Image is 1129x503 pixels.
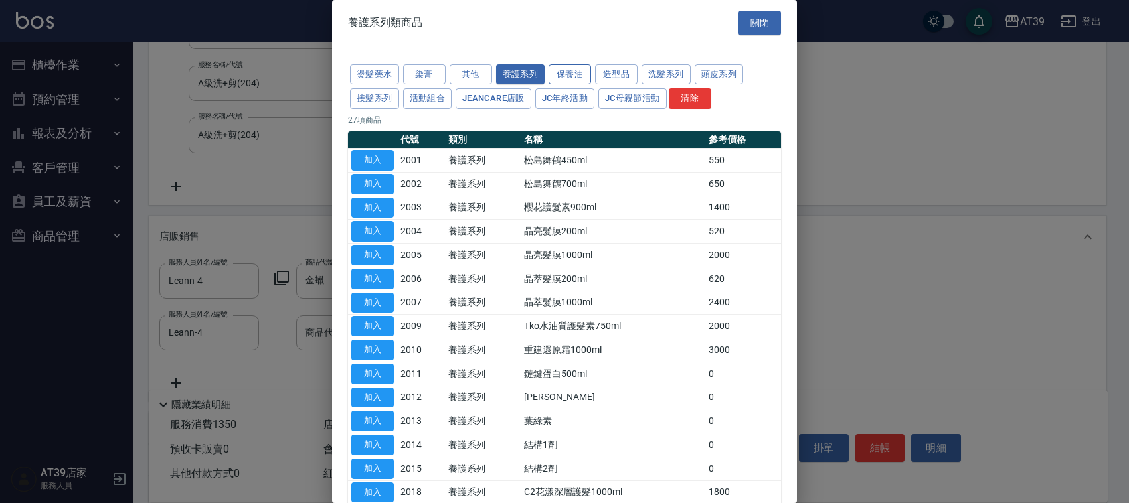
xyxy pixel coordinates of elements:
td: 2013 [397,409,445,433]
td: 2002 [397,172,445,196]
button: JeanCare店販 [456,88,531,109]
button: 關閉 [738,11,781,35]
button: 加入 [351,150,394,171]
td: 620 [705,267,781,291]
td: 晶亮髮膜200ml [521,220,705,244]
td: 650 [705,172,781,196]
th: 名稱 [521,131,705,149]
button: 加入 [351,364,394,384]
button: 加入 [351,269,394,289]
td: 2009 [397,315,445,338]
td: 2000 [705,315,781,338]
td: 1400 [705,196,781,220]
td: 養護系列 [445,409,521,433]
button: JC母親節活動 [598,88,667,109]
td: 櫻花護髮素900ml [521,196,705,220]
td: 結構2劑 [521,457,705,480]
td: 2010 [397,338,445,362]
button: 加入 [351,198,394,218]
td: 松島舞鶴700ml [521,172,705,196]
td: 養護系列 [445,172,521,196]
button: 造型品 [595,64,638,85]
td: 0 [705,457,781,480]
td: 0 [705,386,781,409]
button: 燙髮藥水 [350,64,399,85]
button: 加入 [351,293,394,313]
td: 2006 [397,267,445,291]
button: 染膏 [403,64,446,85]
button: 加入 [351,435,394,455]
td: 結構1劑 [521,433,705,457]
button: 加入 [351,221,394,242]
button: 加入 [351,316,394,336]
td: 晶亮髮膜1000ml [521,244,705,267]
td: 2005 [397,244,445,267]
span: 養護系列類商品 [348,16,422,29]
button: 保養油 [549,64,591,85]
td: 2012 [397,386,445,409]
td: 晶萃髮膜200ml [521,267,705,291]
td: 養護系列 [445,244,521,267]
button: 接髮系列 [350,88,399,109]
td: Tko水油質護髮素750ml [521,315,705,338]
button: 加入 [351,388,394,408]
td: 重建還原霜1000ml [521,338,705,362]
td: 養護系列 [445,291,521,315]
td: 2011 [397,362,445,386]
td: 養護系列 [445,196,521,220]
td: 520 [705,220,781,244]
button: 其他 [450,64,492,85]
td: 0 [705,362,781,386]
p: 27 項商品 [348,114,781,126]
td: 養護系列 [445,362,521,386]
th: 類別 [445,131,521,149]
td: 2400 [705,291,781,315]
td: 2014 [397,433,445,457]
td: 養護系列 [445,315,521,338]
td: 2015 [397,457,445,480]
td: 葉綠素 [521,409,705,433]
td: 2001 [397,149,445,173]
td: 0 [705,433,781,457]
button: 洗髮系列 [642,64,691,85]
td: 2000 [705,244,781,267]
td: 2003 [397,196,445,220]
td: 鏈鍵蛋白500ml [521,362,705,386]
td: 2004 [397,220,445,244]
button: 加入 [351,340,394,360]
button: 加入 [351,245,394,265]
button: 加入 [351,482,394,503]
td: 養護系列 [445,149,521,173]
button: 加入 [351,411,394,431]
td: 松島舞鶴450ml [521,149,705,173]
button: 清除 [669,88,711,109]
button: JC年終活動 [535,88,594,109]
td: 3000 [705,338,781,362]
td: 養護系列 [445,338,521,362]
td: 養護系列 [445,433,521,457]
td: 養護系列 [445,457,521,480]
button: 活動組合 [403,88,452,109]
td: 養護系列 [445,386,521,409]
button: 加入 [351,459,394,479]
td: 養護系列 [445,267,521,291]
button: 養護系列 [496,64,545,85]
td: [PERSON_NAME] [521,386,705,409]
td: 0 [705,409,781,433]
td: 晶萃髮膜1000ml [521,291,705,315]
td: 2007 [397,291,445,315]
td: 550 [705,149,781,173]
button: 加入 [351,174,394,194]
th: 代號 [397,131,445,149]
td: 養護系列 [445,220,521,244]
th: 參考價格 [705,131,781,149]
button: 頭皮系列 [695,64,744,85]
